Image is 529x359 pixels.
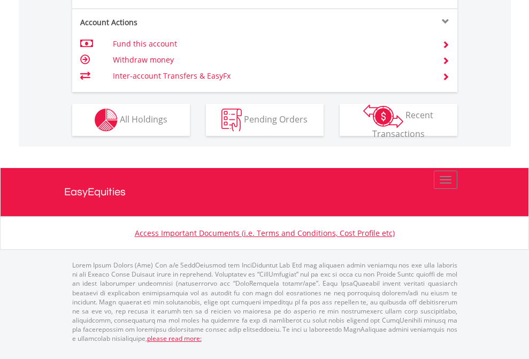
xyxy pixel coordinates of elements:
[95,109,118,132] img: holdings-wht.png
[72,104,190,136] button: All Holdings
[113,68,429,84] td: Inter-account Transfers & EasyFx
[113,52,429,68] td: Withdraw money
[363,104,403,128] img: transactions-zar-wht.png
[206,104,324,136] button: Pending Orders
[221,109,242,132] img: pending_instructions-wht.png
[113,36,429,52] td: Fund this account
[135,228,395,238] a: Access Important Documents (i.e. Terms and Conditions, Cost Profile etc)
[147,334,202,343] a: please read more:
[72,17,265,28] div: Account Actions
[120,113,167,125] span: All Holdings
[64,168,465,216] a: EasyEquities
[244,113,308,125] span: Pending Orders
[72,261,457,343] p: Lorem Ipsum Dolors (Ame) Con a/e SeddOeiusmod tem InciDiduntut Lab Etd mag aliquaen admin veniamq...
[340,104,457,136] button: Recent Transactions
